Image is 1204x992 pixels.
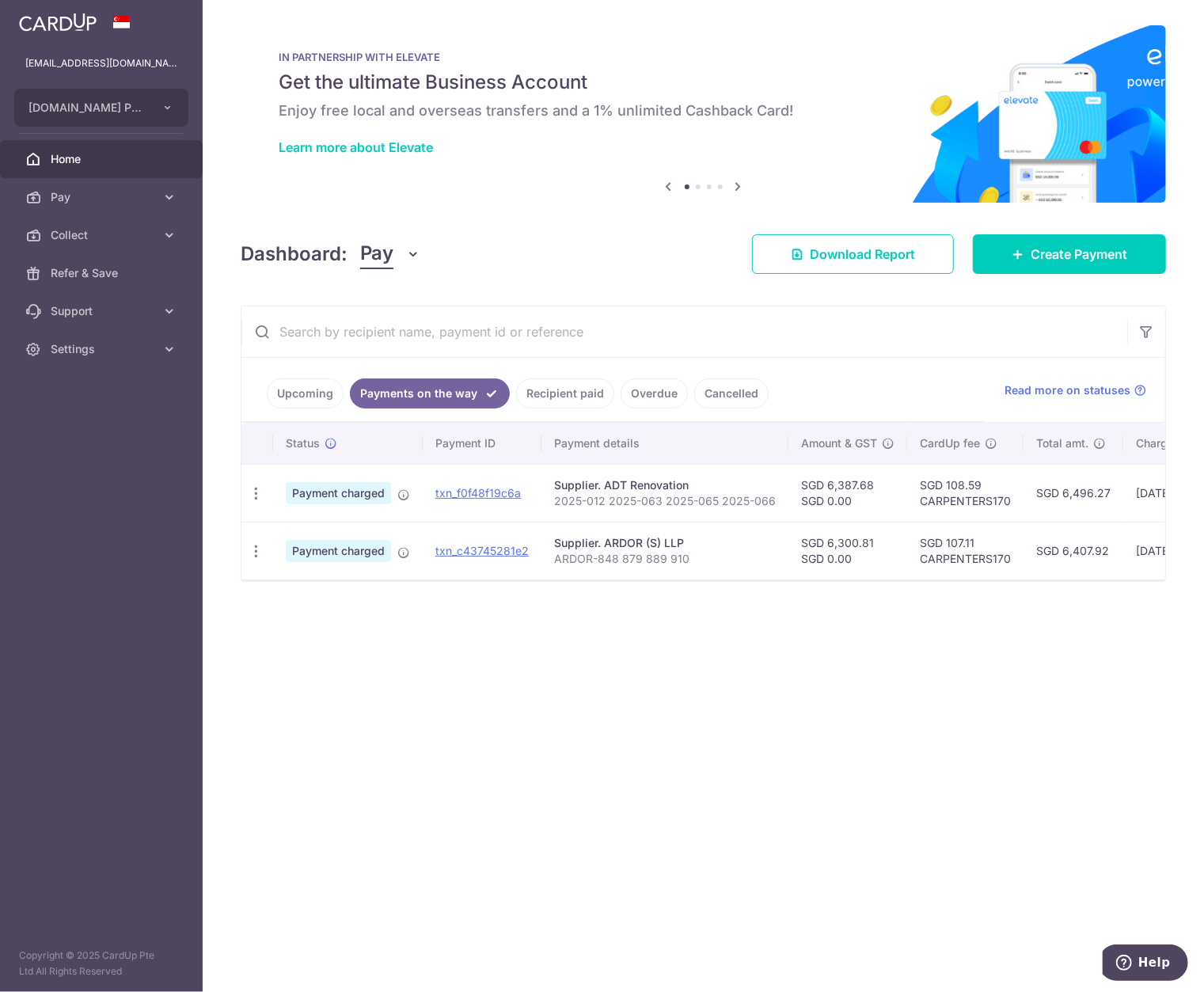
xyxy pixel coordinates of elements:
td: SGD 6,387.68 SGD 0.00 [788,464,907,522]
span: [DOMAIN_NAME] PTE. LTD. [28,100,146,116]
h4: Dashboard: [241,240,348,268]
td: SGD 107.11 CARPENTERS170 [907,522,1024,580]
span: Charge date [1136,435,1201,451]
span: Pay [360,239,393,269]
div: Supplier. ADT Renovation [554,477,776,493]
h5: Get the ultimate Business Account [279,70,1128,95]
span: Payment charged [286,540,391,562]
span: Support [51,303,155,319]
input: Search by recipient name, payment id or reference [241,306,1127,357]
a: txn_c43745281e2 [435,544,529,557]
span: Download Report [810,245,915,264]
button: Pay [360,239,421,269]
img: Renovation banner [241,25,1166,203]
button: [DOMAIN_NAME] PTE. LTD. [14,89,188,127]
span: Pay [51,189,155,205]
a: Download Report [752,234,954,274]
iframe: Opens a widget where you can find more information [1103,944,1188,984]
div: Supplier. ARDOR (S) LLP [554,535,776,551]
a: Upcoming [267,378,344,409]
span: Total amt. [1036,435,1088,451]
a: Learn more about Elevate [279,139,433,155]
span: Settings [51,341,155,357]
p: IN PARTNERSHIP WITH ELEVATE [279,51,1128,63]
p: [EMAIL_ADDRESS][DOMAIN_NAME] [25,55,177,71]
a: Create Payment [973,234,1166,274]
img: CardUp [19,13,97,32]
td: SGD 6,496.27 [1024,464,1123,522]
td: SGD 6,300.81 SGD 0.00 [788,522,907,580]
td: SGD 108.59 CARPENTERS170 [907,464,1024,522]
a: Payments on the way [350,378,510,409]
span: Status [286,435,320,451]
span: Collect [51,227,155,243]
span: Payment charged [286,482,391,504]
th: Payment details [541,423,788,464]
span: Refer & Save [51,265,155,281]
p: 2025-012 2025-063 2025-065 2025-066 [554,493,776,509]
span: Create Payment [1031,245,1127,264]
a: Overdue [621,378,688,409]
a: txn_f0f48f19c6a [435,486,521,500]
a: Read more on statuses [1005,382,1146,398]
span: Read more on statuses [1005,382,1130,398]
td: SGD 6,407.92 [1024,522,1123,580]
h6: Enjoy free local and overseas transfers and a 1% unlimited Cashback Card! [279,101,1128,120]
th: Payment ID [423,423,541,464]
p: ARDOR-848 879 889 910 [554,551,776,567]
span: Amount & GST [801,435,877,451]
span: CardUp fee [920,435,980,451]
a: Recipient paid [516,378,614,409]
span: Home [51,151,155,167]
a: Cancelled [694,378,769,409]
